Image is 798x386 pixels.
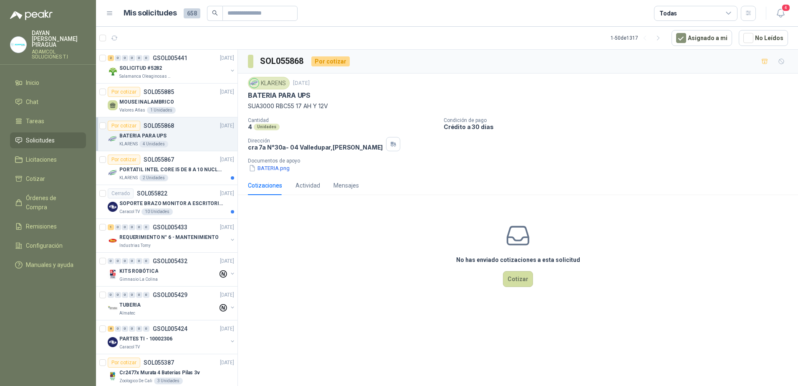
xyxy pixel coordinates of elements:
p: Documentos de apoyo [248,158,795,164]
img: Company Logo [250,79,259,88]
p: GSOL005424 [153,326,187,332]
span: 4 [781,4,790,12]
button: Asignado a mi [672,30,732,46]
div: 0 [143,224,149,230]
div: Por cotizar [108,87,140,97]
p: Salamanca Oleaginosas SAS [119,73,172,80]
div: Actividad [295,181,320,190]
img: Company Logo [108,202,118,212]
div: KLARENS [248,77,290,89]
img: Company Logo [10,37,26,53]
p: GSOL005441 [153,55,187,61]
a: Por cotizarSOL055885[DATE] MOUSE INALAMBRICOValores Atlas1 Unidades [96,84,237,117]
div: Por cotizar [108,155,140,165]
a: Inicio [10,75,86,91]
div: 0 [122,292,128,298]
div: 0 [136,326,142,332]
p: Condición de pago [444,117,795,123]
img: Company Logo [108,168,118,178]
div: 4 Unidades [139,141,168,147]
div: 0 [143,292,149,298]
div: 0 [129,224,135,230]
div: Por cotizar [108,121,140,131]
img: Company Logo [108,337,118,347]
p: Dirección [248,138,383,144]
p: GSOL005433 [153,224,187,230]
a: Por cotizarSOL055867[DATE] Company LogoPORTATIL INTEL CORE I5 DE 8 A 10 NUCLEOSKLARENS2 Unidades [96,151,237,185]
img: Company Logo [108,303,118,313]
a: Órdenes de Compra [10,190,86,215]
img: Company Logo [108,134,118,144]
div: 0 [115,258,121,264]
span: Órdenes de Compra [26,193,78,212]
a: Manuales y ayuda [10,257,86,273]
div: 0 [122,224,128,230]
p: Cantidad [248,117,437,123]
a: Por cotizarSOL055868[DATE] Company LogoBATERIA PARA UPSKLARENS4 Unidades [96,117,237,151]
p: Gimnasio La Colina [119,276,158,283]
img: Company Logo [108,236,118,246]
p: BATERIA PARA UPS [248,91,311,100]
div: 0 [129,326,135,332]
div: Por cotizar [311,56,350,66]
p: [DATE] [220,156,234,164]
p: Valores Atlas [119,107,145,114]
p: [DATE] [220,54,234,62]
button: Cotizar [503,271,533,287]
p: MOUSE INALAMBRICO [119,98,174,106]
div: Todas [659,9,677,18]
p: [DATE] [293,79,310,87]
a: CerradoSOL055822[DATE] Company LogoSOPORTE BRAZO MONITOR A ESCRITORIO NBF80Caracol TV10 Unidades [96,185,237,219]
p: [DATE] [220,190,234,198]
div: 0 [108,292,114,298]
p: [DATE] [220,257,234,265]
p: PORTATIL INTEL CORE I5 DE 8 A 10 NUCLEOS [119,166,223,174]
a: 0 0 0 0 0 0 GSOL005429[DATE] Company LogoTUBERIAAlmatec [108,290,236,317]
div: 0 [115,326,121,332]
div: Cerrado [108,188,134,198]
p: TUBERIA [119,301,141,309]
span: Solicitudes [26,136,55,145]
div: Cotizaciones [248,181,282,190]
p: SOL055868 [144,123,174,129]
span: Licitaciones [26,155,57,164]
p: KITS ROBÓTICA [119,267,158,275]
img: Company Logo [108,66,118,76]
p: Industrias Tomy [119,242,151,249]
div: 1 [108,224,114,230]
span: Tareas [26,117,44,126]
p: DAYAN [PERSON_NAME] PIRAGUA [32,30,86,48]
div: 0 [136,55,142,61]
p: KLARENS [119,175,138,181]
a: Tareas [10,113,86,129]
img: Logo peakr [10,10,53,20]
p: GSOL005432 [153,258,187,264]
div: 0 [115,224,121,230]
p: Caracol TV [119,344,140,350]
p: Zoologico De Cali [119,378,152,384]
p: Caracol TV [119,208,140,215]
p: SOLICITUD #5282 [119,64,162,72]
p: SOPORTE BRAZO MONITOR A ESCRITORIO NBF80 [119,200,223,208]
div: 0 [108,258,114,264]
a: Licitaciones [10,152,86,168]
p: [DATE] [220,359,234,367]
div: Unidades [254,124,280,130]
h3: No has enviado cotizaciones a esta solicitud [456,255,580,264]
p: 4 [248,123,252,130]
div: 0 [143,55,149,61]
p: cra 7a N°30a- 04 Valledupar , [PERSON_NAME] [248,144,383,151]
button: 4 [773,6,788,21]
p: Almatec [119,310,135,317]
a: Remisiones [10,218,86,234]
p: ADAMCOL SOLUCIONES T.I [32,49,86,59]
div: 0 [136,224,142,230]
div: 10 Unidades [141,208,173,215]
span: 658 [184,8,200,18]
div: 0 [115,55,121,61]
span: Manuales y ayuda [26,260,73,269]
img: Company Logo [108,371,118,381]
p: [DATE] [220,122,234,130]
p: SOL055822 [137,190,167,196]
span: Chat [26,97,38,107]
